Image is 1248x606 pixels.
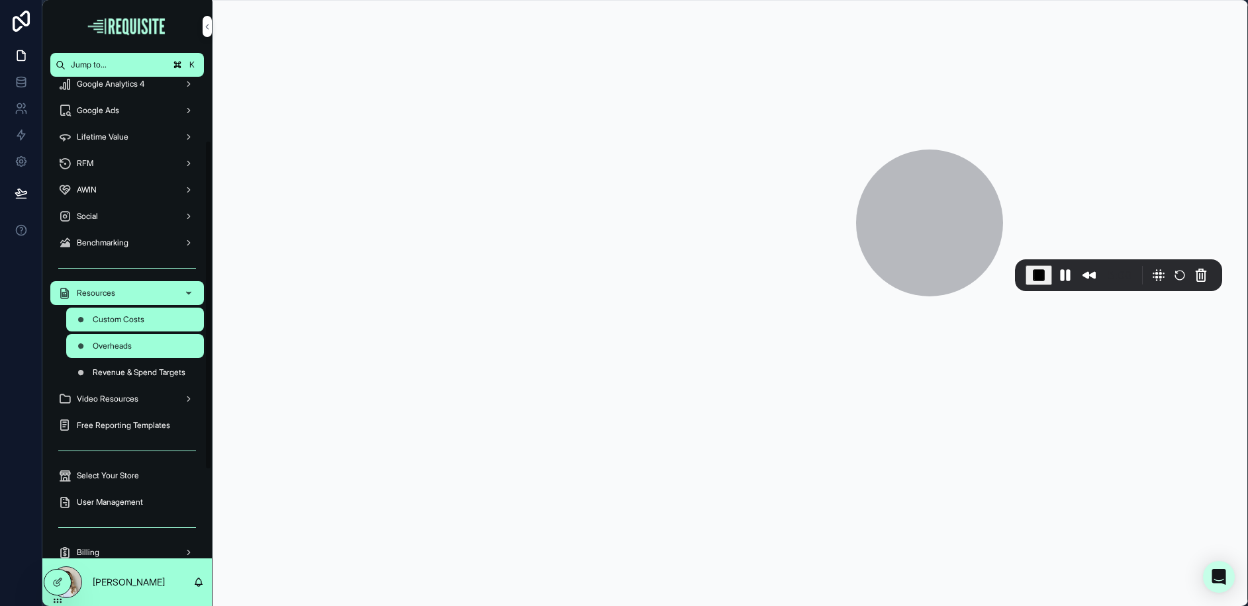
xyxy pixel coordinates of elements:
[50,387,204,411] a: Video Resources
[50,99,204,122] a: Google Ads
[93,341,132,351] span: Overheads
[77,211,98,222] span: Social
[71,60,166,70] span: Jump to...
[66,334,204,358] a: Overheads
[77,288,115,298] span: Resources
[1203,561,1235,593] div: Open Intercom Messenger
[77,105,119,116] span: Google Ads
[86,16,168,37] img: App logo
[77,132,128,142] span: Lifetime Value
[77,497,143,507] span: User Management
[66,308,204,331] a: Custom Costs
[77,79,144,89] span: Google Analytics 4
[77,158,93,169] span: RFM
[50,204,204,228] a: Social
[77,547,99,558] span: Billing
[50,53,204,77] button: Jump to...K
[42,77,212,558] div: scrollable content
[93,576,165,589] p: [PERSON_NAME]
[50,464,204,488] a: Select Your Store
[77,394,138,404] span: Video Resources
[77,238,128,248] span: Benchmarking
[187,60,197,70] span: K
[77,470,139,481] span: Select Your Store
[50,413,204,437] a: Free Reporting Templates
[50,125,204,149] a: Lifetime Value
[93,314,144,325] span: Custom Costs
[50,541,204,564] a: Billing
[50,151,204,175] a: RFM
[50,231,204,255] a: Benchmarking
[77,420,170,431] span: Free Reporting Templates
[93,367,185,378] span: Revenue & Spend Targets
[66,361,204,384] a: Revenue & Spend Targets
[77,185,97,195] span: AWIN
[50,490,204,514] a: User Management
[50,281,204,305] a: Resources
[50,72,204,96] a: Google Analytics 4
[50,178,204,202] a: AWIN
